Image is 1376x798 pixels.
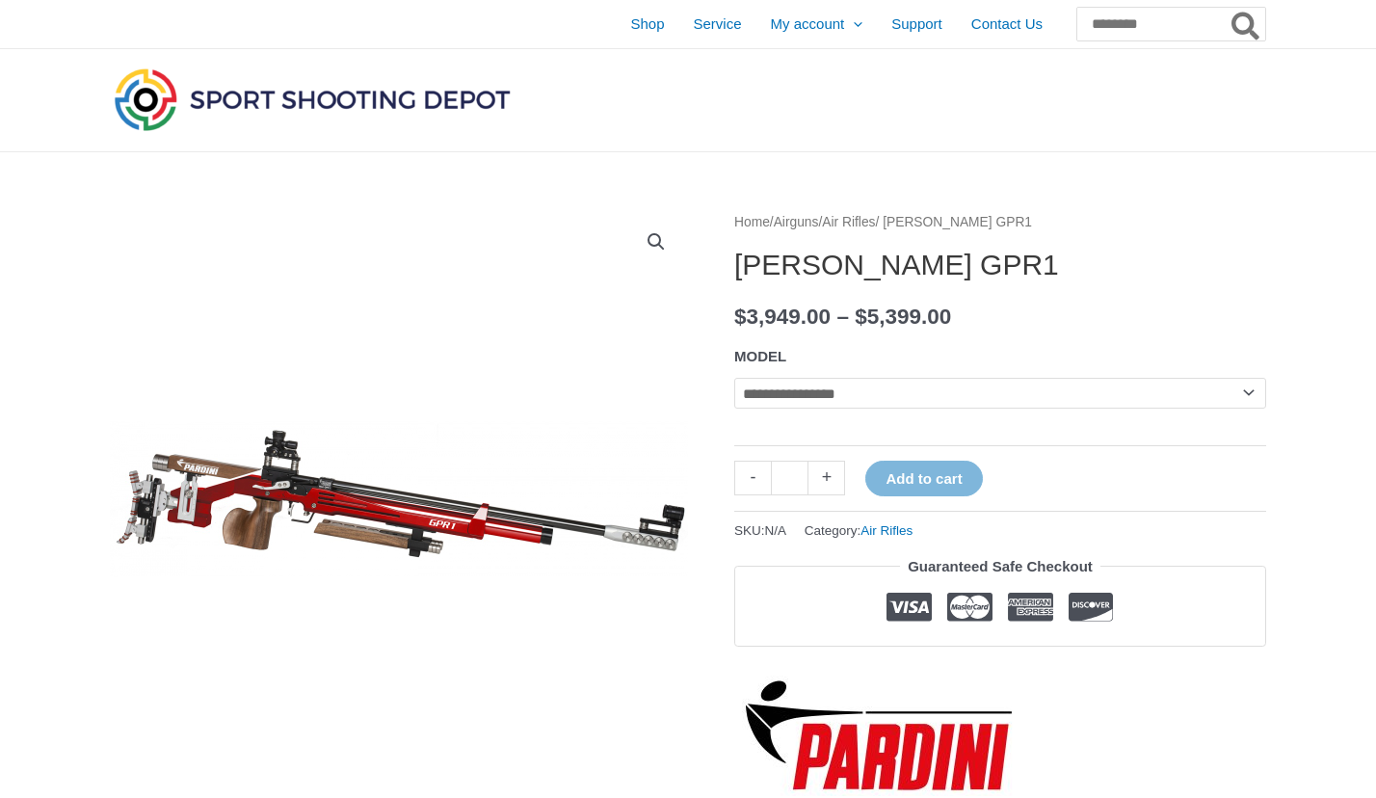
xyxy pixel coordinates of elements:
input: Product quantity [771,461,808,494]
span: – [836,305,849,329]
a: Air Rifles [822,215,875,229]
label: MODEL [734,348,786,364]
img: Pardini GPR1 [110,210,688,788]
nav: Breadcrumb [734,210,1266,235]
button: Search [1228,8,1265,40]
a: View full-screen image gallery [639,225,674,259]
legend: Guaranteed Safe Checkout [900,553,1100,580]
span: $ [734,305,747,329]
a: + [808,461,845,494]
span: $ [855,305,867,329]
button: Add to cart [865,461,982,496]
a: Airguns [774,215,819,229]
span: Category: [805,519,913,543]
span: SKU: [734,519,786,543]
a: Air Rifles [860,523,913,538]
bdi: 3,949.00 [734,305,831,329]
h1: [PERSON_NAME] GPR1 [734,248,1266,282]
a: Pardini [734,676,1023,796]
a: Home [734,215,770,229]
img: Sport Shooting Depot [110,64,515,135]
a: - [734,461,771,494]
bdi: 5,399.00 [855,305,951,329]
span: N/A [765,523,787,538]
